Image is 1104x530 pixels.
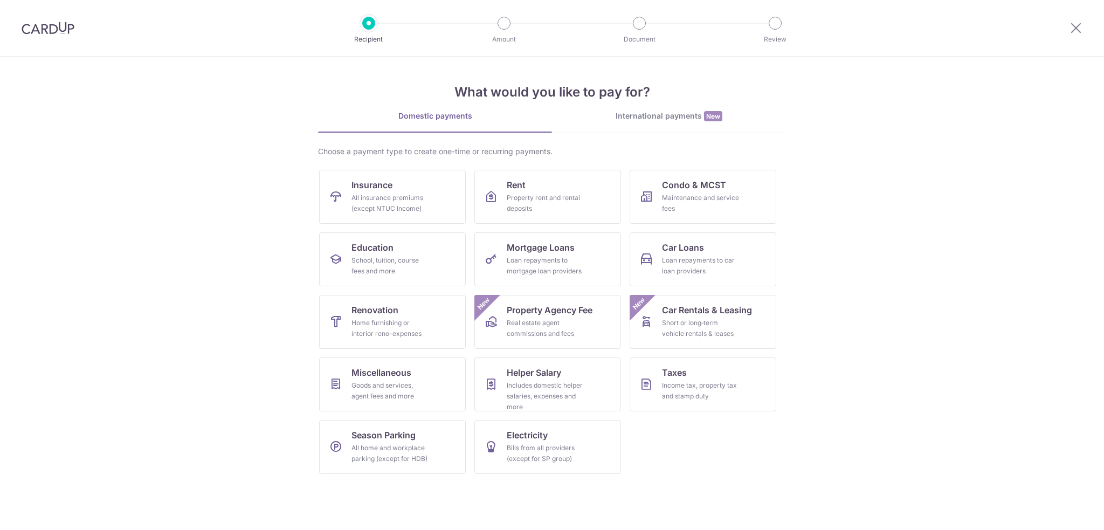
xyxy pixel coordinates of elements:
[319,420,466,474] a: Season ParkingAll home and workplace parking (except for HDB)
[552,111,786,122] div: International payments
[318,111,552,121] div: Domestic payments
[507,366,561,379] span: Helper Salary
[351,443,429,464] div: All home and workplace parking (except for HDB)
[474,170,621,224] a: RentProperty rent and rental deposits
[630,357,776,411] a: TaxesIncome tax, property tax and stamp duty
[22,22,74,35] img: CardUp
[475,295,493,313] span: New
[662,366,687,379] span: Taxes
[507,255,584,277] div: Loan repayments to mortgage loan providers
[704,111,722,121] span: New
[329,34,409,45] p: Recipient
[662,192,740,214] div: Maintenance and service fees
[507,429,548,442] span: Electricity
[351,366,411,379] span: Miscellaneous
[662,255,740,277] div: Loan repayments to car loan providers
[599,34,679,45] p: Document
[1035,498,1093,525] iframe: Opens a widget where you can find more information
[507,443,584,464] div: Bills from all providers (except for SP group)
[351,380,429,402] div: Goods and services, agent fees and more
[662,178,726,191] span: Condo & MCST
[630,295,648,313] span: New
[507,380,584,412] div: Includes domestic helper salaries, expenses and more
[351,192,429,214] div: All insurance premiums (except NTUC Income)
[662,241,704,254] span: Car Loans
[351,241,394,254] span: Education
[351,429,416,442] span: Season Parking
[630,295,776,349] a: Car Rentals & LeasingShort or long‑term vehicle rentals & leasesNew
[507,241,575,254] span: Mortgage Loans
[662,380,740,402] div: Income tax, property tax and stamp duty
[474,295,621,349] a: Property Agency FeeReal estate agent commissions and feesNew
[735,34,815,45] p: Review
[351,318,429,339] div: Home furnishing or interior reno-expenses
[507,304,592,316] span: Property Agency Fee
[351,304,398,316] span: Renovation
[474,232,621,286] a: Mortgage LoansLoan repayments to mortgage loan providers
[507,192,584,214] div: Property rent and rental deposits
[318,82,786,102] h4: What would you like to pay for?
[474,420,621,474] a: ElectricityBills from all providers (except for SP group)
[319,295,466,349] a: RenovationHome furnishing or interior reno-expenses
[474,357,621,411] a: Helper SalaryIncludes domestic helper salaries, expenses and more
[630,232,776,286] a: Car LoansLoan repayments to car loan providers
[319,170,466,224] a: InsuranceAll insurance premiums (except NTUC Income)
[318,146,786,157] div: Choose a payment type to create one-time or recurring payments.
[507,318,584,339] div: Real estate agent commissions and fees
[662,318,740,339] div: Short or long‑term vehicle rentals & leases
[319,232,466,286] a: EducationSchool, tuition, course fees and more
[351,178,392,191] span: Insurance
[507,178,526,191] span: Rent
[319,357,466,411] a: MiscellaneousGoods and services, agent fees and more
[630,170,776,224] a: Condo & MCSTMaintenance and service fees
[464,34,544,45] p: Amount
[351,255,429,277] div: School, tuition, course fees and more
[662,304,752,316] span: Car Rentals & Leasing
